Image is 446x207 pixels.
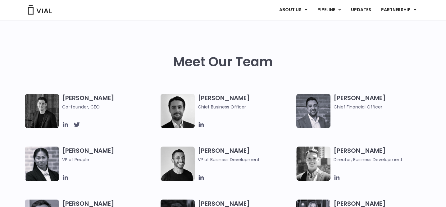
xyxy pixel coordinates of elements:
[274,5,312,15] a: ABOUT USMenu Toggle
[62,147,157,172] h3: [PERSON_NAME]
[334,156,429,163] span: Director, Business Development
[62,103,157,110] span: Co-founder, CEO
[25,94,59,128] img: A black and white photo of a man in a suit attending a Summit.
[198,94,293,110] h3: [PERSON_NAME]
[296,147,330,181] img: A black and white photo of a smiling man in a suit at ARVO 2023.
[173,55,273,69] h2: Meet Our Team
[161,147,195,181] img: A black and white photo of a man smiling.
[198,103,293,110] span: Chief Business Officer
[346,5,376,15] a: UPDATES
[334,103,429,110] span: Chief Financial Officer
[198,147,293,163] h3: [PERSON_NAME]
[161,94,195,128] img: A black and white photo of a man in a suit holding a vial.
[334,94,429,110] h3: [PERSON_NAME]
[312,5,346,15] a: PIPELINEMenu Toggle
[27,5,52,15] img: Vial Logo
[25,147,59,181] img: Catie
[296,94,330,128] img: Headshot of smiling man named Samir
[376,5,421,15] a: PARTNERSHIPMenu Toggle
[62,156,157,163] span: VP of People
[62,94,157,110] h3: [PERSON_NAME]
[198,156,293,163] span: VP of Business Development
[334,147,429,163] h3: [PERSON_NAME]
